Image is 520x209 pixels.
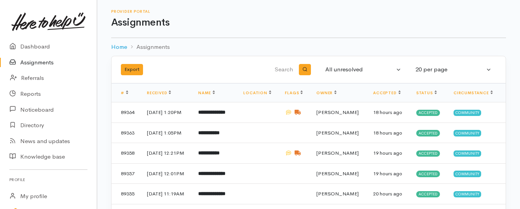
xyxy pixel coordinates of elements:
[285,90,303,95] a: Flags
[316,109,359,116] span: [PERSON_NAME]
[198,90,215,95] a: Name
[141,143,192,164] td: [DATE] 12:21PM
[112,102,141,123] td: 89364
[221,60,295,79] input: Search
[111,17,506,28] h1: Assignments
[112,143,141,164] td: 89358
[454,130,481,136] span: Community
[316,170,359,177] span: [PERSON_NAME]
[147,90,171,95] a: Received
[316,90,337,95] a: Owner
[112,123,141,143] td: 89363
[454,171,481,177] span: Community
[416,150,440,157] span: Accepted
[316,150,359,156] span: [PERSON_NAME]
[316,130,359,136] span: [PERSON_NAME]
[416,191,440,197] span: Accepted
[141,184,192,204] td: [DATE] 11:19AM
[243,90,271,95] a: Location
[416,171,440,177] span: Accepted
[141,163,192,184] td: [DATE] 12:01PM
[121,90,128,95] a: #
[415,65,485,74] div: 20 per page
[325,65,394,74] div: All unresolved
[416,130,440,136] span: Accepted
[454,150,481,157] span: Community
[121,64,143,75] button: Export
[373,90,400,95] a: Accepted
[454,90,493,95] a: Circumstance
[373,170,402,177] time: 19 hours ago
[316,190,359,197] span: [PERSON_NAME]
[141,123,192,143] td: [DATE] 1:05PM
[416,90,437,95] a: Status
[111,38,506,56] nav: breadcrumb
[411,62,496,77] button: 20 per page
[321,62,406,77] button: All unresolved
[9,174,87,185] h6: Profile
[454,110,481,116] span: Community
[127,43,170,52] li: Assignments
[454,191,481,197] span: Community
[373,130,402,136] time: 18 hours ago
[416,110,440,116] span: Accepted
[373,150,402,156] time: 19 hours ago
[112,163,141,184] td: 89357
[112,184,141,204] td: 89355
[111,43,127,52] a: Home
[111,9,506,14] h6: Provider Portal
[373,109,402,116] time: 18 hours ago
[373,190,402,197] time: 20 hours ago
[141,102,192,123] td: [DATE] 1:20PM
